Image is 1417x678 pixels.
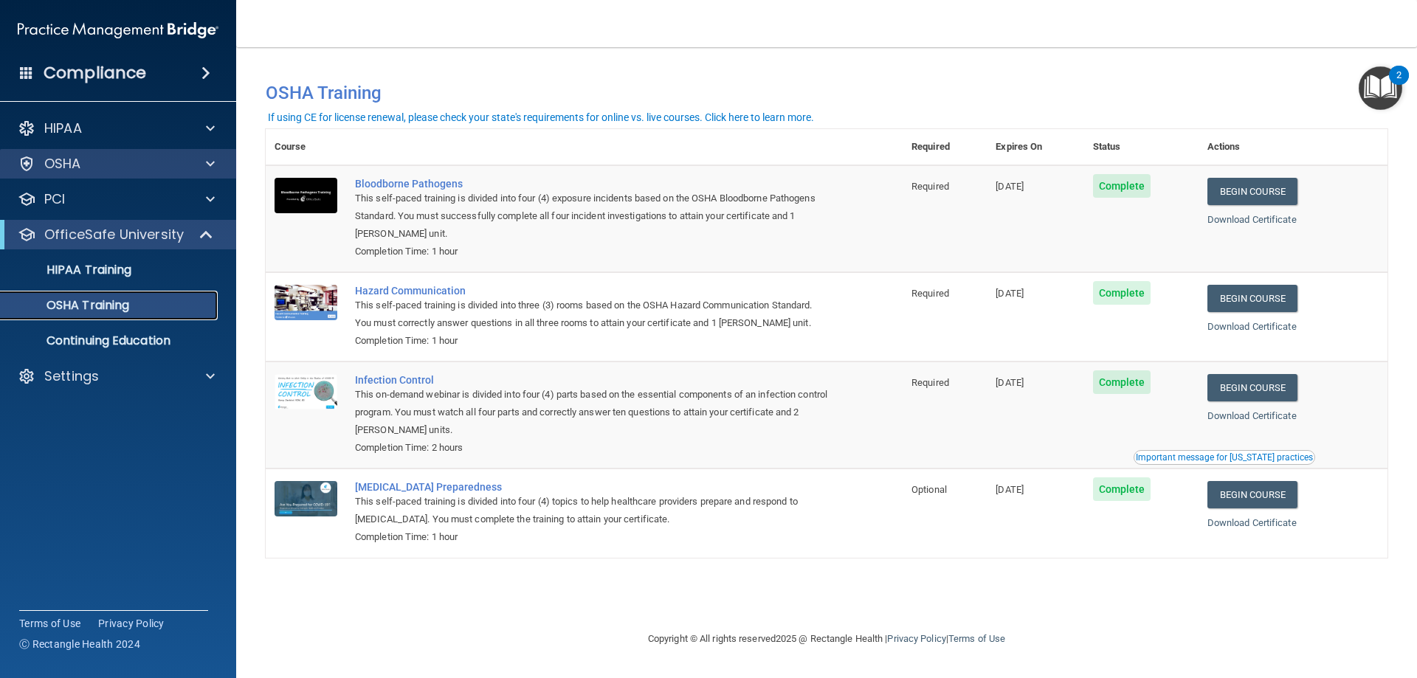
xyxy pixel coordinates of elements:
[355,178,829,190] a: Bloodborne Pathogens
[996,288,1024,299] span: [DATE]
[355,493,829,528] div: This self-paced training is divided into four (4) topics to help healthcare providers prepare and...
[1207,410,1297,421] a: Download Certificate
[44,120,82,137] p: HIPAA
[1207,481,1297,508] a: Begin Course
[948,633,1005,644] a: Terms of Use
[44,63,146,83] h4: Compliance
[18,367,215,385] a: Settings
[10,263,131,277] p: HIPAA Training
[10,298,129,313] p: OSHA Training
[355,243,829,260] div: Completion Time: 1 hour
[1207,321,1297,332] a: Download Certificate
[1207,214,1297,225] a: Download Certificate
[355,332,829,350] div: Completion Time: 1 hour
[1207,374,1297,401] a: Begin Course
[1093,174,1151,198] span: Complete
[266,83,1387,103] h4: OSHA Training
[266,129,346,165] th: Course
[18,155,215,173] a: OSHA
[355,481,829,493] a: [MEDICAL_DATA] Preparedness
[1084,129,1199,165] th: Status
[44,226,184,243] p: OfficeSafe University
[1207,517,1297,528] a: Download Certificate
[911,288,949,299] span: Required
[1093,370,1151,394] span: Complete
[355,386,829,439] div: This on-demand webinar is divided into four (4) parts based on the essential components of an inf...
[18,15,218,45] img: PMB logo
[18,226,214,243] a: OfficeSafe University
[1093,281,1151,305] span: Complete
[903,129,987,165] th: Required
[355,374,829,386] a: Infection Control
[44,155,81,173] p: OSHA
[19,616,80,631] a: Terms of Use
[98,616,165,631] a: Privacy Policy
[18,120,215,137] a: HIPAA
[996,181,1024,192] span: [DATE]
[1134,450,1315,465] button: Read this if you are a dental practitioner in the state of CA
[18,190,215,208] a: PCI
[887,633,945,644] a: Privacy Policy
[1207,285,1297,312] a: Begin Course
[10,333,211,348] p: Continuing Education
[911,377,949,388] span: Required
[557,615,1096,663] div: Copyright © All rights reserved 2025 @ Rectangle Health | |
[1093,477,1151,501] span: Complete
[911,181,949,192] span: Required
[355,439,829,457] div: Completion Time: 2 hours
[1136,453,1313,462] div: Important message for [US_STATE] practices
[355,297,829,332] div: This self-paced training is divided into three (3) rooms based on the OSHA Hazard Communication S...
[1199,129,1387,165] th: Actions
[19,637,140,651] span: Ⓒ Rectangle Health 2024
[911,484,947,495] span: Optional
[44,190,65,208] p: PCI
[355,285,829,297] a: Hazard Communication
[1207,178,1297,205] a: Begin Course
[987,129,1083,165] th: Expires On
[355,528,829,546] div: Completion Time: 1 hour
[266,110,816,125] button: If using CE for license renewal, please check your state's requirements for online vs. live cours...
[1359,66,1402,110] button: Open Resource Center, 2 new notifications
[355,190,829,243] div: This self-paced training is divided into four (4) exposure incidents based on the OSHA Bloodborne...
[268,112,814,122] div: If using CE for license renewal, please check your state's requirements for online vs. live cours...
[996,484,1024,495] span: [DATE]
[1396,75,1402,94] div: 2
[44,367,99,385] p: Settings
[996,377,1024,388] span: [DATE]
